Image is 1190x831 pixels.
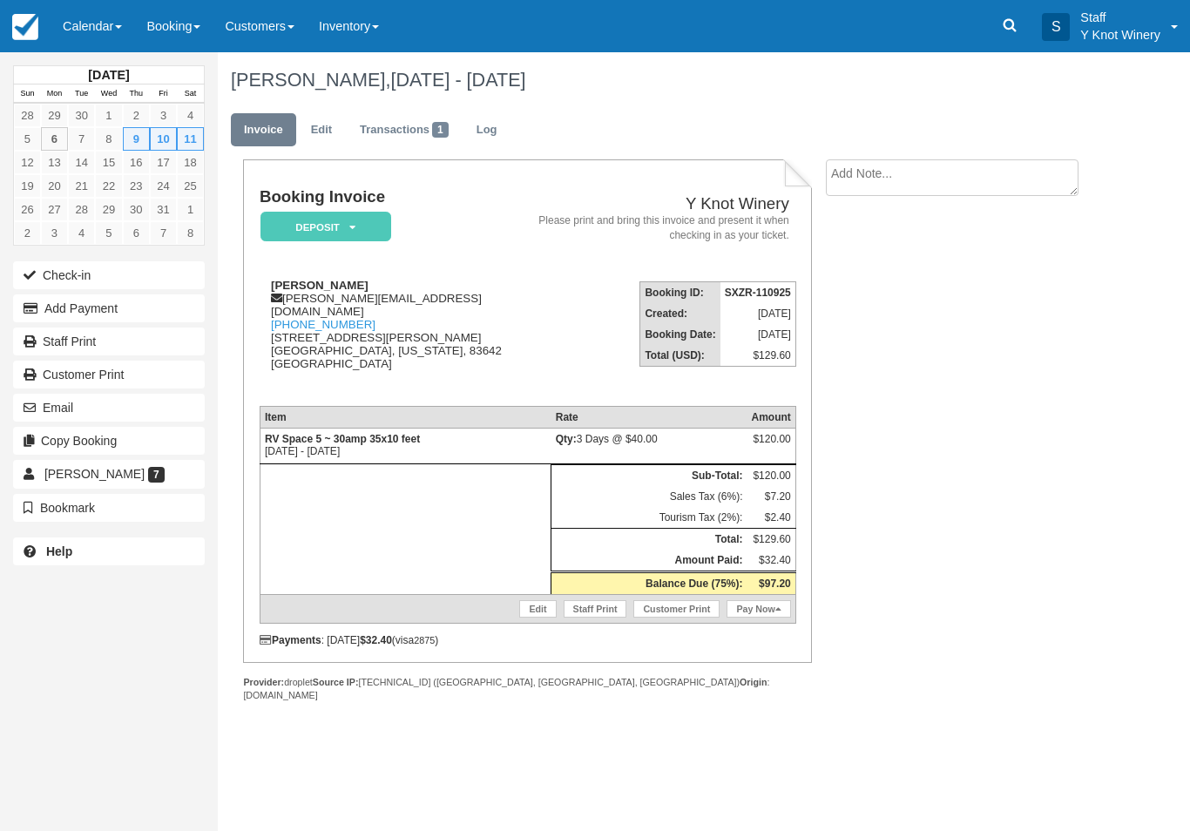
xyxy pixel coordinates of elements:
[298,113,345,147] a: Edit
[551,550,747,572] th: Amount Paid:
[514,213,788,243] address: Please print and bring this invoice and present it when checking in as your ticket.
[123,198,150,221] a: 30
[150,84,177,104] th: Fri
[556,433,577,445] strong: Qty
[68,151,95,174] a: 14
[14,198,41,221] a: 26
[725,287,791,299] strong: SXZR-110925
[95,151,122,174] a: 15
[747,465,795,487] td: $120.00
[260,188,507,206] h1: Booking Invoice
[243,677,284,687] strong: Provider:
[13,328,205,355] a: Staff Print
[751,433,790,459] div: $120.00
[551,429,747,464] td: 3 Days @ $40.00
[44,467,145,481] span: [PERSON_NAME]
[123,174,150,198] a: 23
[123,127,150,151] a: 9
[260,212,391,242] em: Deposit
[759,578,791,590] strong: $97.20
[747,529,795,551] td: $129.60
[633,600,720,618] a: Customer Print
[14,174,41,198] a: 19
[41,151,68,174] a: 13
[150,127,177,151] a: 10
[13,261,205,289] button: Check-in
[13,294,205,322] button: Add Payment
[747,550,795,572] td: $32.40
[271,279,368,292] strong: [PERSON_NAME]
[14,127,41,151] a: 5
[514,195,788,213] h2: Y Knot Winery
[260,279,507,392] div: [PERSON_NAME][EMAIL_ADDRESS][DOMAIN_NAME] [STREET_ADDRESS][PERSON_NAME] [GEOGRAPHIC_DATA], [US_ST...
[95,198,122,221] a: 29
[720,303,796,324] td: [DATE]
[95,84,122,104] th: Wed
[271,318,375,331] a: [PHONE_NUMBER]
[14,104,41,127] a: 28
[551,465,747,487] th: Sub-Total:
[12,14,38,40] img: checkfront-main-nav-mini-logo.png
[551,529,747,551] th: Total:
[150,174,177,198] a: 24
[177,104,204,127] a: 4
[747,486,795,507] td: $7.20
[313,677,359,687] strong: Source IP:
[177,151,204,174] a: 18
[727,600,790,618] a: Pay Now
[41,174,68,198] a: 20
[13,494,205,522] button: Bookmark
[640,282,720,304] th: Booking ID:
[260,211,385,243] a: Deposit
[14,221,41,245] a: 2
[41,84,68,104] th: Mon
[551,572,747,595] th: Balance Due (75%):
[123,104,150,127] a: 2
[551,407,747,429] th: Rate
[720,324,796,345] td: [DATE]
[68,198,95,221] a: 28
[68,84,95,104] th: Tue
[123,221,150,245] a: 6
[68,127,95,151] a: 7
[123,84,150,104] th: Thu
[13,361,205,388] a: Customer Print
[95,174,122,198] a: 22
[68,104,95,127] a: 30
[13,537,205,565] a: Help
[177,198,204,221] a: 1
[88,68,129,82] strong: [DATE]
[150,221,177,245] a: 7
[265,433,420,445] strong: RV Space 5 ~ 30amp 35x10 feet
[150,151,177,174] a: 17
[13,460,205,488] a: [PERSON_NAME] 7
[640,345,720,367] th: Total (USD):
[14,84,41,104] th: Sun
[148,467,165,483] span: 7
[519,600,556,618] a: Edit
[150,198,177,221] a: 31
[1042,13,1070,41] div: S
[231,70,1098,91] h1: [PERSON_NAME],
[13,427,205,455] button: Copy Booking
[390,69,525,91] span: [DATE] - [DATE]
[640,303,720,324] th: Created:
[13,394,205,422] button: Email
[260,429,551,464] td: [DATE] - [DATE]
[95,127,122,151] a: 8
[747,507,795,529] td: $2.40
[564,600,627,618] a: Staff Print
[41,198,68,221] a: 27
[177,127,204,151] a: 11
[1080,26,1160,44] p: Y Knot Winery
[414,635,435,645] small: 2875
[95,104,122,127] a: 1
[41,104,68,127] a: 29
[123,151,150,174] a: 16
[1080,9,1160,26] p: Staff
[720,345,796,367] td: $129.60
[747,407,795,429] th: Amount
[740,677,767,687] strong: Origin
[177,84,204,104] th: Sat
[260,634,321,646] strong: Payments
